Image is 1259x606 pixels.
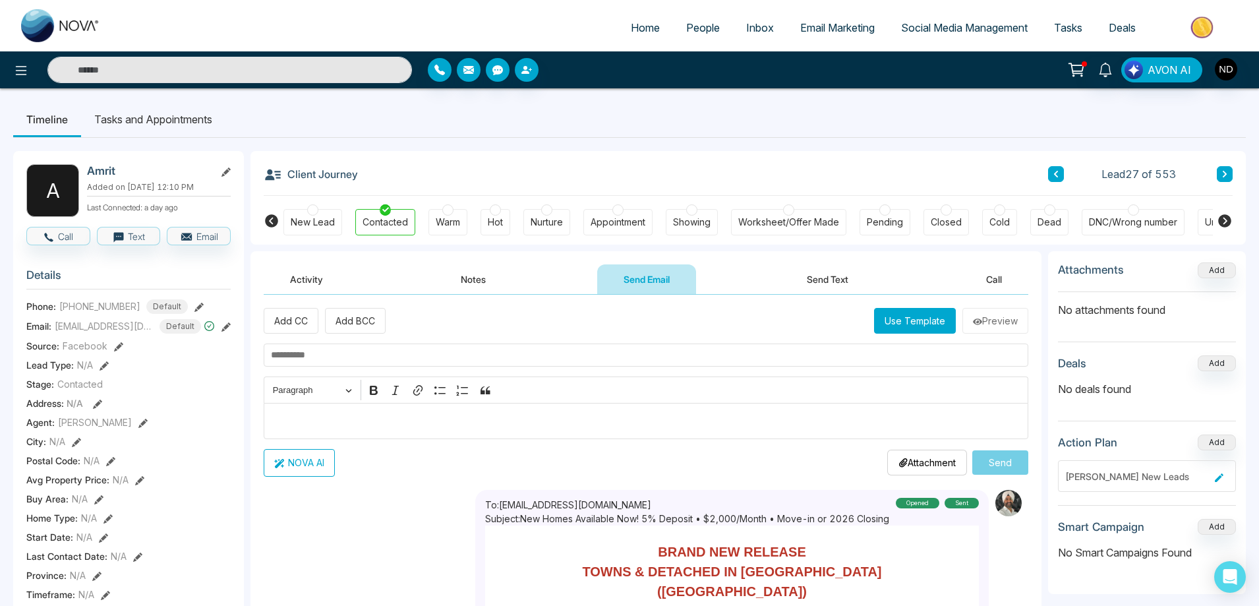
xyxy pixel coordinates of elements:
span: Avg Property Price : [26,473,109,487]
span: N/A [72,492,88,506]
span: Tasks [1054,21,1082,34]
button: Preview [962,308,1028,334]
div: Dead [1038,216,1061,229]
li: Timeline [13,102,81,137]
span: Home Type : [26,511,78,525]
img: Sender [995,490,1022,516]
p: Added on [DATE] 12:10 PM [87,181,231,193]
div: Unspecified [1205,216,1258,229]
p: To: [EMAIL_ADDRESS][DOMAIN_NAME] [485,498,889,512]
img: Market-place.gif [1156,13,1251,42]
h3: Attachments [1058,263,1124,276]
p: Attachment [898,456,956,470]
span: Last Contact Date : [26,549,107,563]
span: Home [631,21,660,34]
span: Default [160,319,201,334]
span: People [686,21,720,34]
button: Send Text [780,264,875,294]
span: N/A [70,568,86,582]
span: N/A [67,398,83,409]
button: Add [1198,355,1236,371]
a: Social Media Management [888,15,1041,40]
a: Deals [1096,15,1149,40]
button: Email [167,227,231,245]
button: Notes [434,264,512,294]
div: Showing [673,216,711,229]
button: NOVA AI [264,449,335,477]
h3: Client Journey [264,164,358,184]
span: Add [1198,264,1236,275]
span: Postal Code : [26,454,80,468]
div: Warm [436,216,460,229]
button: Add BCC [325,308,386,334]
div: Nurture [531,216,563,229]
div: Cold [989,216,1010,229]
span: [PHONE_NUMBER] [59,299,140,313]
div: Worksheet/Offer Made [738,216,839,229]
button: Send [972,450,1028,475]
li: Tasks and Appointments [81,102,225,137]
button: Add [1198,519,1236,535]
button: Send Email [597,264,696,294]
button: Add CC [264,308,318,334]
a: Inbox [733,15,787,40]
div: Open Intercom Messenger [1214,561,1246,593]
span: Paragraph [273,382,341,398]
p: No deals found [1058,381,1236,397]
span: AVON AI [1148,62,1191,78]
div: A [26,164,79,217]
button: Paragraph [267,380,358,400]
div: Closed [931,216,962,229]
span: Inbox [746,21,774,34]
p: No Smart Campaigns Found [1058,545,1236,561]
span: N/A [113,473,129,487]
span: [PERSON_NAME] [58,415,132,429]
span: N/A [78,588,94,601]
span: Lead Type: [26,358,74,372]
span: N/A [76,530,92,544]
h3: Smart Campaign [1058,520,1144,533]
span: Lead 27 of 553 [1101,166,1176,182]
a: Tasks [1041,15,1096,40]
div: sent [945,498,979,508]
span: Address: [26,396,83,410]
button: Add [1198,435,1236,450]
div: Contacted [363,216,408,229]
div: Hot [488,216,503,229]
img: Nova CRM Logo [21,9,100,42]
span: Agent: [26,415,55,429]
span: Contacted [57,377,103,391]
h3: Deals [1058,357,1086,370]
span: Phone: [26,299,56,313]
h3: Action Plan [1058,436,1117,449]
span: Facebook [63,339,107,353]
span: Email: [26,319,51,333]
a: Email Marketing [787,15,888,40]
button: Call [960,264,1028,294]
span: Start Date : [26,530,73,544]
span: Social Media Management [901,21,1028,34]
span: N/A [84,454,100,468]
button: Use Template [874,308,956,334]
img: Lead Flow [1125,61,1143,79]
span: City : [26,435,46,448]
span: Email Marketing [800,21,875,34]
div: Opened [896,498,939,508]
p: No attachments found [1058,292,1236,318]
p: Last Connected: a day ago [87,199,231,214]
a: People [673,15,733,40]
div: Pending [867,216,903,229]
span: N/A [81,511,97,525]
h3: Details [26,268,231,289]
button: Activity [264,264,349,294]
div: DNC/Wrong number [1089,216,1177,229]
div: Editor toolbar [264,377,1028,402]
h2: Amrit [87,164,210,177]
span: Source: [26,339,59,353]
span: Deals [1109,21,1136,34]
button: Text [97,227,161,245]
button: Call [26,227,90,245]
span: N/A [111,549,127,563]
span: N/A [77,358,93,372]
span: Buy Area : [26,492,69,506]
